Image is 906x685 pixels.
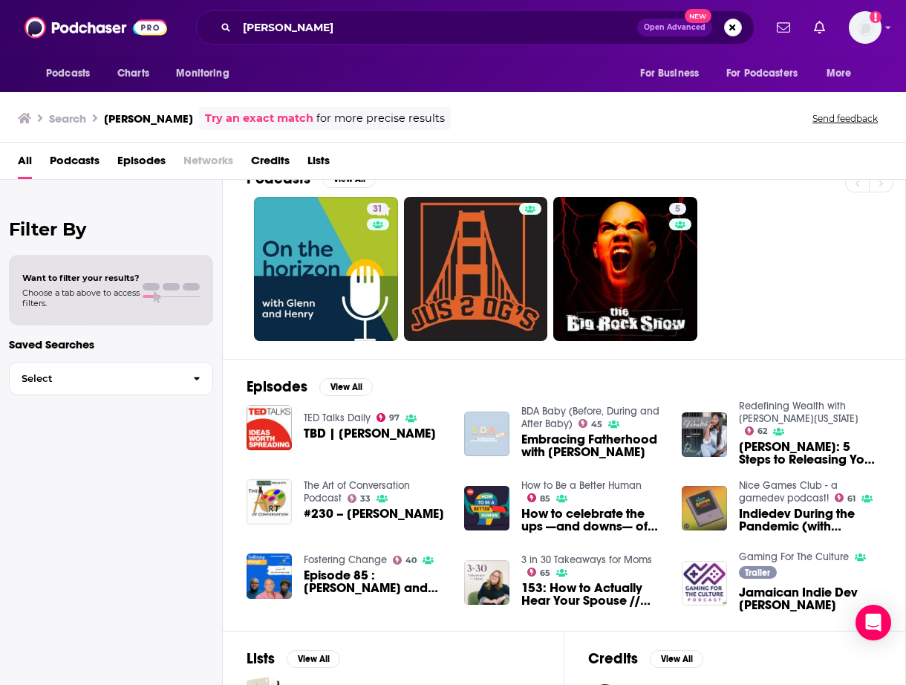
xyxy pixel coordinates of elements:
[685,9,711,23] span: New
[739,400,858,425] a: Redefining Wealth with Patrice Washington
[104,111,193,126] h3: [PERSON_NAME]
[307,149,330,179] a: Lists
[287,650,340,668] button: View All
[304,412,371,424] a: TED Talks Daily
[521,582,664,607] a: 153: How to Actually Hear Your Spouse // Yvette and Glen Henry
[18,149,32,179] a: All
[682,412,727,458] img: Glen Henry: 5 Steps to Releasing Your Genius
[521,582,664,607] span: 153: How to Actually Hear Your Spouse // [PERSON_NAME] and [PERSON_NAME]
[117,63,149,84] span: Charts
[739,441,881,466] span: [PERSON_NAME]: 5 Steps to Releasing Your Genius
[739,507,881,533] a: Indiedev During the Pandemic (with Glen Henry)
[176,63,229,84] span: Monitoring
[856,605,891,640] div: Open Intercom Messenger
[237,16,637,39] input: Search podcasts, credits, & more...
[251,149,290,179] a: Credits
[521,553,652,566] a: 3 in 30 Takeaways for Moms
[247,553,292,599] img: Episode 85 : Glen Henry and Robert Selby
[373,202,382,217] span: 31
[553,197,697,341] a: 5
[10,374,181,383] span: Select
[49,111,86,126] h3: Search
[588,649,703,668] a: CreditsView All
[316,110,445,127] span: for more precise results
[630,59,717,88] button: open menu
[739,586,881,611] a: Jamaican Indie Dev Glen Henry
[527,568,551,577] a: 65
[588,649,638,668] h2: Credits
[816,59,870,88] button: open menu
[50,149,100,179] a: Podcasts
[304,569,446,594] a: Episode 85 : Glen Henry and Robert Selby
[644,24,705,31] span: Open Advanced
[808,112,882,125] button: Send feedback
[771,15,796,40] a: Show notifications dropdown
[464,486,509,531] img: How to celebrate the ups —and downs— of family life(with Glen Henry)
[22,273,140,283] span: Want to filter your results?
[319,378,373,396] button: View All
[183,149,233,179] span: Networks
[739,479,838,504] a: Nice Games Club - a gamedev podcast!
[25,13,167,42] img: Podchaser - Follow, Share and Rate Podcasts
[464,560,509,606] img: 153: How to Actually Hear Your Spouse // Yvette and Glen Henry
[196,10,755,45] div: Search podcasts, credits, & more...
[521,405,659,430] a: BDA Baby (Before, During and After Baby)
[254,197,398,341] a: 31
[9,362,213,395] button: Select
[849,11,881,44] span: Logged in as shcarlos
[739,507,881,533] span: Indiedev During the Pandemic (with [PERSON_NAME])
[521,507,664,533] span: How to celebrate the ups —and downs— of family life(with [PERSON_NAME])
[521,433,664,458] a: Embracing Fatherhood with Glen Henry
[849,11,881,44] button: Show profile menu
[745,426,768,435] a: 62
[521,507,664,533] a: How to celebrate the ups —and downs— of family life(with Glen Henry)
[540,570,550,577] span: 65
[367,203,388,215] a: 31
[247,405,292,450] img: TBD | Glen Henry
[739,441,881,466] a: Glen Henry: 5 Steps to Releasing Your Genius
[117,149,166,179] span: Episodes
[304,569,446,594] span: Episode 85 : [PERSON_NAME] and [PERSON_NAME]
[827,63,852,84] span: More
[682,561,727,606] img: Jamaican Indie Dev Glen Henry
[389,415,400,421] span: 97
[247,649,275,668] h2: Lists
[870,11,881,23] svg: Add a profile image
[521,479,642,492] a: How to Be a Better Human
[304,427,436,440] a: TBD | Glen Henry
[205,110,313,127] a: Try an exact match
[808,15,831,40] a: Show notifications dropdown
[637,19,712,36] button: Open AdvancedNew
[591,421,602,428] span: 45
[9,337,213,351] p: Saved Searches
[739,586,881,611] span: Jamaican Indie Dev [PERSON_NAME]
[464,412,509,457] a: Embracing Fatherhood with Glen Henry
[247,377,307,396] h2: Episodes
[527,493,551,502] a: 85
[669,203,686,215] a: 5
[739,551,849,563] a: Gaming For The Culture
[521,433,664,458] span: Embracing Fatherhood with [PERSON_NAME]
[579,419,603,428] a: 45
[757,428,767,435] span: 62
[377,413,400,422] a: 97
[726,63,798,84] span: For Podcasters
[46,63,90,84] span: Podcasts
[304,507,444,520] a: #230 – Glen Henry
[247,479,292,525] img: #230 – Glen Henry
[650,650,703,668] button: View All
[166,59,248,88] button: open menu
[108,59,158,88] a: Charts
[745,568,770,577] span: Trailer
